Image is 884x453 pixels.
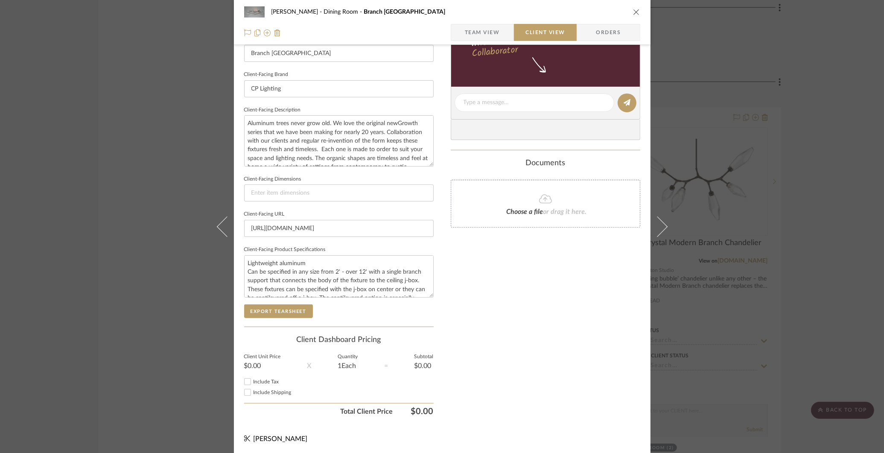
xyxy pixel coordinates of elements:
[244,336,434,345] div: Client Dashboard Pricing
[244,362,281,369] div: $0.00
[244,3,265,20] img: e57e2b89-2147-48e8-a344-c2ea5882c436_48x40.jpg
[244,212,285,216] label: Client-Facing URL
[526,24,565,41] span: Client View
[244,108,301,112] label: Client-Facing Description
[244,184,434,202] input: Enter item dimensions
[244,45,434,62] input: Enter Client-Facing Item Name
[274,29,281,36] img: Remove from project
[244,406,393,417] span: Total Client Price
[244,73,289,77] label: Client-Facing Brand
[244,220,434,237] input: Enter item URL
[465,24,500,41] span: Team View
[633,8,640,16] button: close
[384,361,388,371] div: =
[254,390,292,395] span: Include Shipping
[414,362,434,369] div: $0.00
[244,177,301,181] label: Client-Facing Dimensions
[307,361,311,371] div: X
[244,355,281,359] label: Client Unit Price
[244,304,313,318] button: Export Tearsheet
[271,9,324,15] span: [PERSON_NAME]
[254,379,279,384] span: Include Tax
[338,355,358,359] label: Quantity
[451,159,640,168] div: Documents
[586,24,630,41] span: Orders
[364,9,446,15] span: Branch [GEOGRAPHIC_DATA]
[507,208,543,215] span: Choose a file
[324,9,364,15] span: Dining Room
[338,362,358,369] div: 1 Each
[244,80,434,97] input: Enter Client-Facing Brand
[414,355,434,359] label: Subtotal
[244,248,326,252] label: Client-Facing Product Specifications
[393,406,434,417] span: $0.00
[543,208,587,215] span: or drag it here.
[254,435,308,442] span: [PERSON_NAME]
